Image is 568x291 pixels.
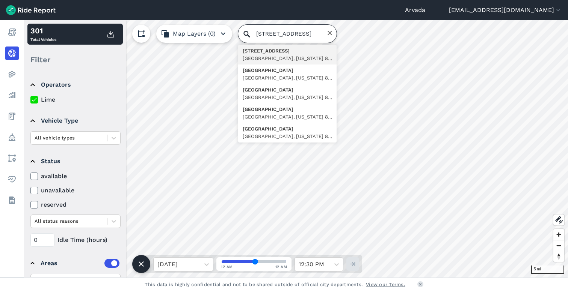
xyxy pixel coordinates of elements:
[243,47,332,55] div: [STREET_ADDRESS]
[30,110,119,131] summary: Vehicle Type
[41,259,119,268] div: Areas
[531,265,564,274] div: 5 mi
[243,67,332,74] div: [GEOGRAPHIC_DATA]
[327,30,333,36] button: Clear
[5,172,19,186] a: Health
[30,25,56,36] div: 301
[243,74,332,82] div: [GEOGRAPHIC_DATA], [US_STATE] 80221, [GEOGRAPHIC_DATA]
[24,20,568,277] canvas: Map
[30,200,121,209] label: reserved
[221,264,233,270] span: 12 AM
[553,229,564,240] button: Zoom in
[30,95,121,104] label: Lime
[5,25,19,39] a: Report
[238,25,337,43] input: Search Location or Vehicles
[156,25,232,43] button: Map Layers (0)
[243,55,332,62] div: [GEOGRAPHIC_DATA], [US_STATE] 80005, [GEOGRAPHIC_DATA]
[243,125,332,133] div: [GEOGRAPHIC_DATA]
[243,106,332,113] div: [GEOGRAPHIC_DATA]
[275,264,287,270] span: 12 AM
[366,281,405,288] a: View our Terms.
[449,6,562,15] button: [EMAIL_ADDRESS][DOMAIN_NAME]
[30,74,119,95] summary: Operators
[243,86,332,94] div: [GEOGRAPHIC_DATA]
[5,46,19,60] a: Realtime
[30,233,121,247] div: Idle Time (hours)
[30,186,121,195] label: unavailable
[30,151,119,172] summary: Status
[5,151,19,165] a: Areas
[5,67,19,81] a: Heatmaps
[243,113,332,121] div: [GEOGRAPHIC_DATA], [US_STATE] 80005, [GEOGRAPHIC_DATA]
[5,88,19,102] a: Analyze
[6,5,56,15] img: Ride Report
[5,130,19,144] a: Policy
[243,94,332,101] div: [GEOGRAPHIC_DATA], [US_STATE] 80003, [GEOGRAPHIC_DATA]
[5,109,19,123] a: Fees
[405,6,425,15] a: Arvada
[30,253,119,274] summary: Areas
[553,251,564,262] button: Reset bearing to north
[243,133,332,140] div: [GEOGRAPHIC_DATA], [US_STATE] 80007, [GEOGRAPHIC_DATA]
[553,240,564,251] button: Zoom out
[30,25,56,43] div: Total Vehicles
[5,193,19,207] a: Datasets
[27,48,123,71] div: Filter
[30,172,121,181] label: available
